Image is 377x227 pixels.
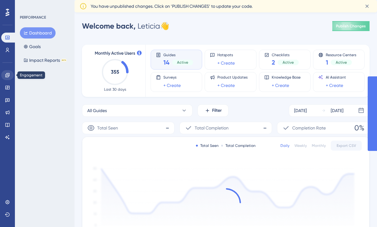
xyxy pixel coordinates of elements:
span: Active [336,60,347,65]
span: 2 [272,58,275,67]
button: Export CSV [331,141,362,151]
span: 14 [163,58,170,67]
div: Leticia 👋 [82,21,169,31]
button: Dashboard [20,27,56,39]
button: Goals [20,41,44,52]
span: Guides [163,52,193,57]
span: Last 30 days [104,87,126,92]
button: All Guides [82,104,193,117]
a: + Create [163,82,181,89]
span: Publish Changes [336,24,366,29]
span: Hotspots [217,52,235,57]
a: + Create [217,59,235,67]
span: Resource Centers [326,52,356,57]
div: BETA [61,59,67,62]
button: Filter [198,104,229,117]
div: Total Completion [221,143,256,148]
span: Active [177,60,188,65]
div: Daily [280,143,289,148]
a: + Create [326,82,343,89]
button: Impact ReportsBETA [20,55,70,66]
span: Surveys [163,75,181,80]
span: AI Assistant [326,75,346,80]
span: Filter [212,107,222,114]
span: Total Completion [195,124,229,132]
span: Welcome back, [82,21,136,30]
a: + Create [272,82,289,89]
span: 0% [354,123,364,133]
a: + Create [217,82,235,89]
div: Monthly [312,143,326,148]
span: - [263,123,267,133]
span: Total Seen [97,124,118,132]
text: 355 [111,69,119,75]
span: 1 [326,58,328,67]
span: You have unpublished changes. Click on ‘PUBLISH CHANGES’ to update your code. [91,2,252,10]
span: Active [283,60,294,65]
div: [DATE] [331,107,343,114]
span: Completion Rate [292,124,326,132]
span: Monthly Active Users [95,50,135,57]
span: Export CSV [337,143,356,148]
div: [DATE] [294,107,307,114]
span: Checklists [272,52,299,57]
div: Weekly [294,143,307,148]
span: Product Updates [217,75,248,80]
div: PERFORMANCE [20,15,46,20]
span: All Guides [87,107,107,114]
button: Publish Changes [332,21,370,31]
span: - [166,123,169,133]
div: Total Seen [196,143,219,148]
span: Knowledge Base [272,75,301,80]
